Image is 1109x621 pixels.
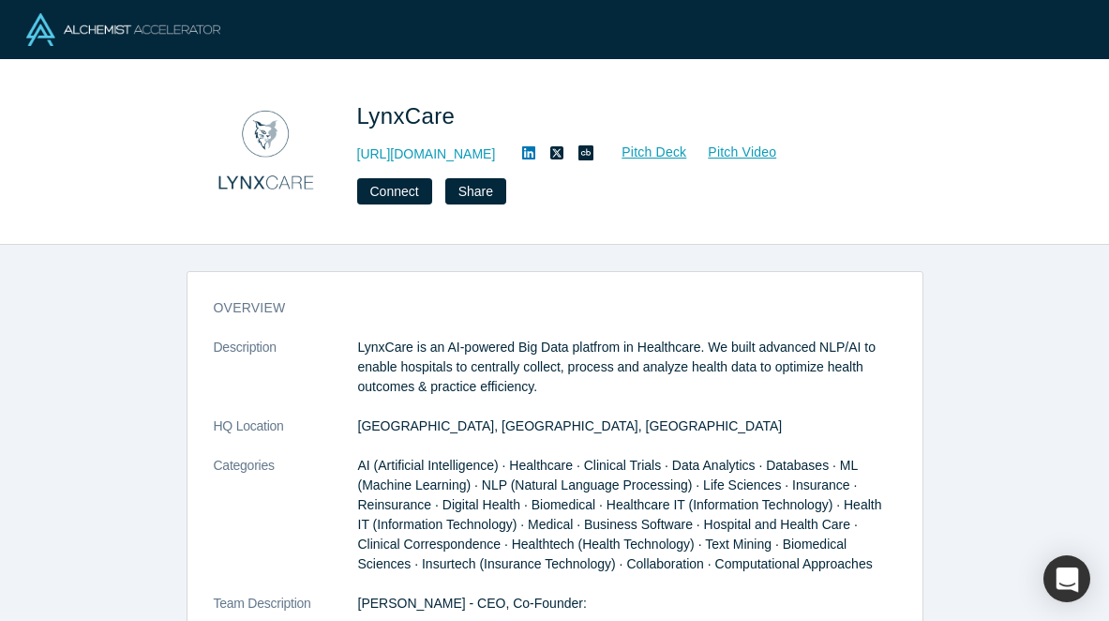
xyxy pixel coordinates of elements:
[214,338,358,417] dt: Description
[357,103,462,129] span: LynxCare
[601,142,687,163] a: Pitch Deck
[358,338,896,397] p: LynxCare is an AI-powered Big Data platfrom in Healthcare. We built advanced NLP/AI to enable hos...
[357,144,496,164] a: [URL][DOMAIN_NAME]
[357,178,432,204] button: Connect
[445,178,506,204] button: Share
[200,86,331,218] img: LynxCare's Logo
[358,417,896,436] dd: [GEOGRAPHIC_DATA], [GEOGRAPHIC_DATA], [GEOGRAPHIC_DATA]
[214,298,870,318] h3: overview
[214,417,358,456] dt: HQ Location
[214,456,358,594] dt: Categories
[358,458,882,571] span: AI (Artificial Intelligence) · Healthcare · Clinical Trials · Data Analytics · Databases · ML (Ma...
[687,142,777,163] a: Pitch Video
[358,594,896,613] p: [PERSON_NAME] - CEO, Co-Founder:
[26,13,220,46] img: Alchemist Logo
